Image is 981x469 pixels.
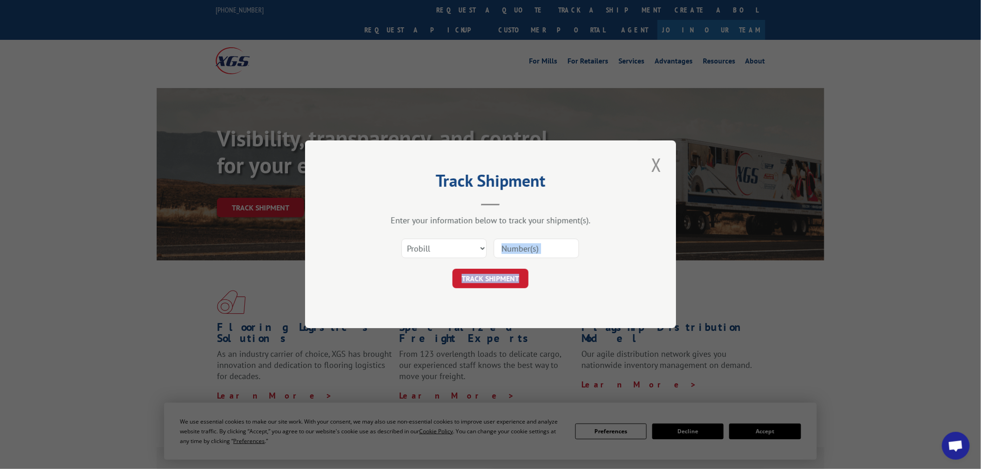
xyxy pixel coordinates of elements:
a: Open chat [942,432,970,460]
h2: Track Shipment [351,174,630,192]
button: TRACK SHIPMENT [452,269,529,289]
div: Enter your information below to track your shipment(s). [351,215,630,226]
button: Close modal [649,152,664,177]
input: Number(s) [494,239,579,259]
